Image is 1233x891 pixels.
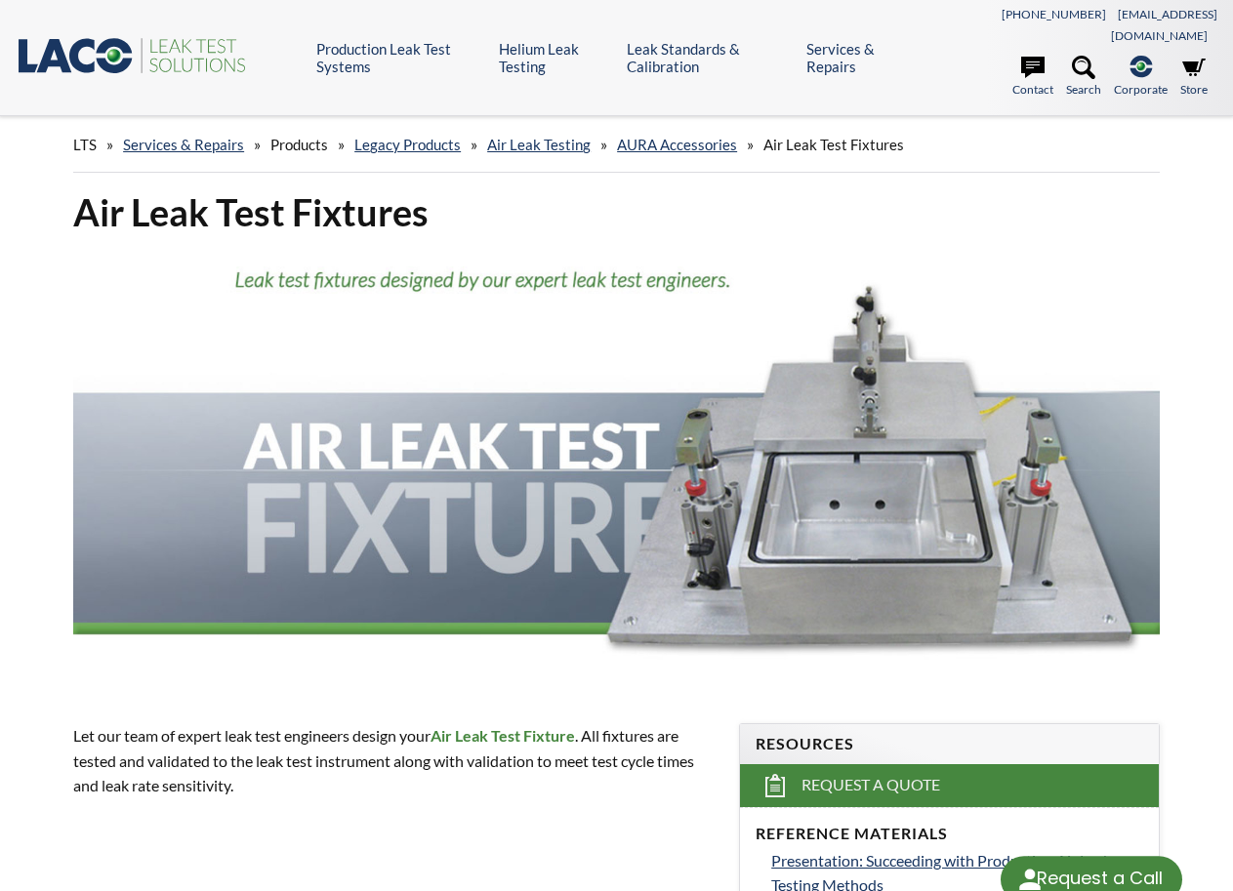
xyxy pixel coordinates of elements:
[617,136,737,153] a: AURA Accessories
[487,136,591,153] a: Air Leak Testing
[270,136,328,153] span: Products
[801,775,940,795] span: Request a Quote
[73,136,97,153] span: LTS
[806,40,912,75] a: Services & Repairs
[73,253,1160,687] img: Header showing air leak test fixtures
[73,723,716,798] p: Let our team of expert leak test engineers design your . All fixtures are tested and validated to...
[756,824,1143,844] h4: Reference Materials
[627,40,792,75] a: Leak Standards & Calibration
[123,136,244,153] a: Services & Repairs
[740,764,1159,807] a: Request a Quote
[73,188,1160,236] h1: Air Leak Test Fixtures
[1111,7,1217,43] a: [EMAIL_ADDRESS][DOMAIN_NAME]
[1012,56,1053,99] a: Contact
[1066,56,1101,99] a: Search
[431,726,575,745] strong: Air Leak Test Fixture
[73,117,1160,173] div: » » » » » »
[316,40,484,75] a: Production Leak Test Systems
[756,734,1143,754] h4: Resources
[763,136,904,153] span: Air Leak Test Fixtures
[1180,56,1208,99] a: Store
[1002,7,1106,21] a: [PHONE_NUMBER]
[1114,80,1168,99] span: Corporate
[499,40,612,75] a: Helium Leak Testing
[354,136,461,153] a: Legacy Products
